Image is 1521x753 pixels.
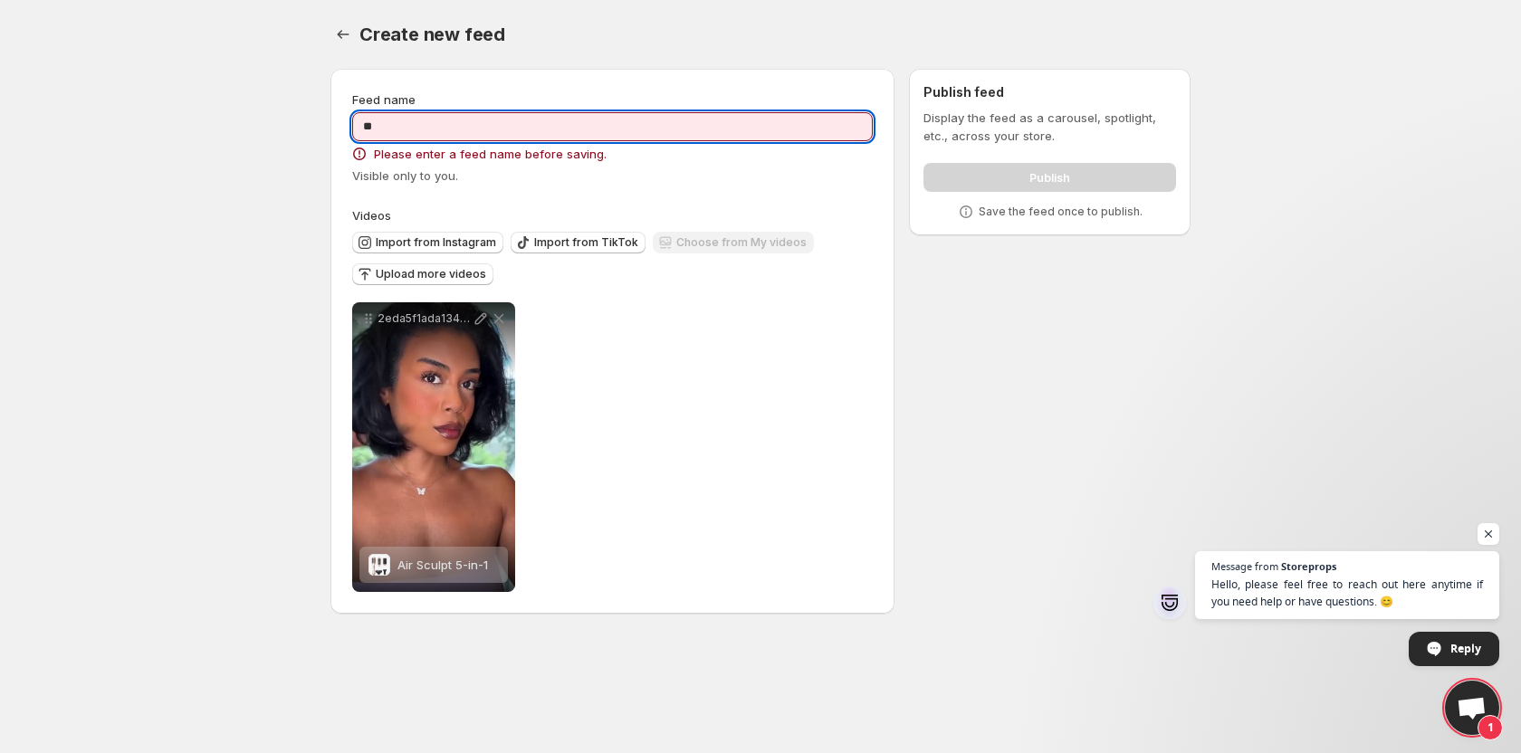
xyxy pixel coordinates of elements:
[359,24,505,45] span: Create new feed
[397,558,488,572] span: Air Sculpt 5-in-1
[923,83,1176,101] h2: Publish feed
[352,232,503,253] button: Import from Instagram
[378,311,472,326] p: 2eda5f1ada134a74a16ffcfa9f8e7146HD-1080p-25Mbps-39208695
[923,109,1176,145] p: Display the feed as a carousel, spotlight, etc., across your store.
[534,235,638,250] span: Import from TikTok
[376,235,496,250] span: Import from Instagram
[352,302,515,592] div: 2eda5f1ada134a74a16ffcfa9f8e7146HD-1080p-25Mbps-39208695Air Sculpt 5-in-1Air Sculpt 5-in-1
[376,267,486,281] span: Upload more videos
[352,92,416,107] span: Feed name
[1450,633,1481,664] span: Reply
[1478,715,1503,740] span: 1
[368,554,390,576] img: Air Sculpt 5-in-1
[1445,681,1499,735] a: Open chat
[352,168,458,183] span: Visible only to you.
[1281,561,1336,571] span: Storeprops
[511,232,646,253] button: Import from TikTok
[330,22,356,47] button: Settings
[352,263,493,285] button: Upload more videos
[374,145,607,163] span: Please enter a feed name before saving.
[979,205,1143,219] p: Save the feed once to publish.
[352,208,391,223] span: Videos
[1211,561,1278,571] span: Message from
[1211,576,1483,610] span: Hello, please feel free to reach out here anytime if you need help or have questions. 😊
